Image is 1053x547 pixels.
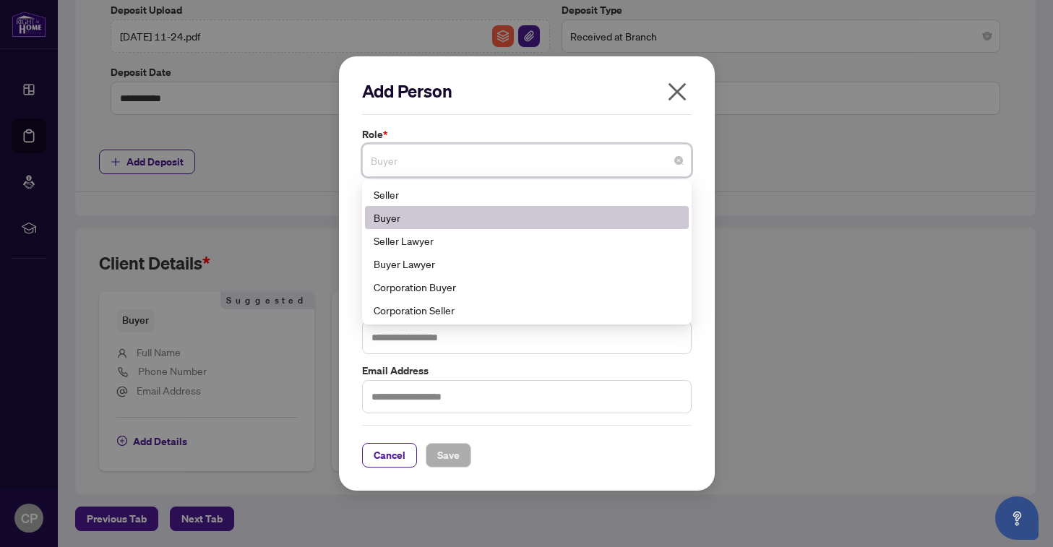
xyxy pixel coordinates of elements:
[995,496,1039,540] button: Open asap
[365,275,689,298] div: Corporation Buyer
[365,206,689,229] div: Buyer
[365,183,689,206] div: Seller
[674,156,683,165] span: close-circle
[374,210,680,225] div: Buyer
[365,252,689,275] div: Buyer Lawyer
[362,363,692,379] label: Email Address
[362,126,692,142] label: Role
[374,186,680,202] div: Seller
[362,79,692,103] h2: Add Person
[374,256,680,272] div: Buyer Lawyer
[426,443,471,468] button: Save
[362,443,417,468] button: Cancel
[666,80,689,103] span: close
[374,302,680,318] div: Corporation Seller
[365,298,689,322] div: Corporation Seller
[365,229,689,252] div: Seller Lawyer
[371,147,683,174] span: Buyer
[374,233,680,249] div: Seller Lawyer
[374,279,680,295] div: Corporation Buyer
[374,444,405,467] span: Cancel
